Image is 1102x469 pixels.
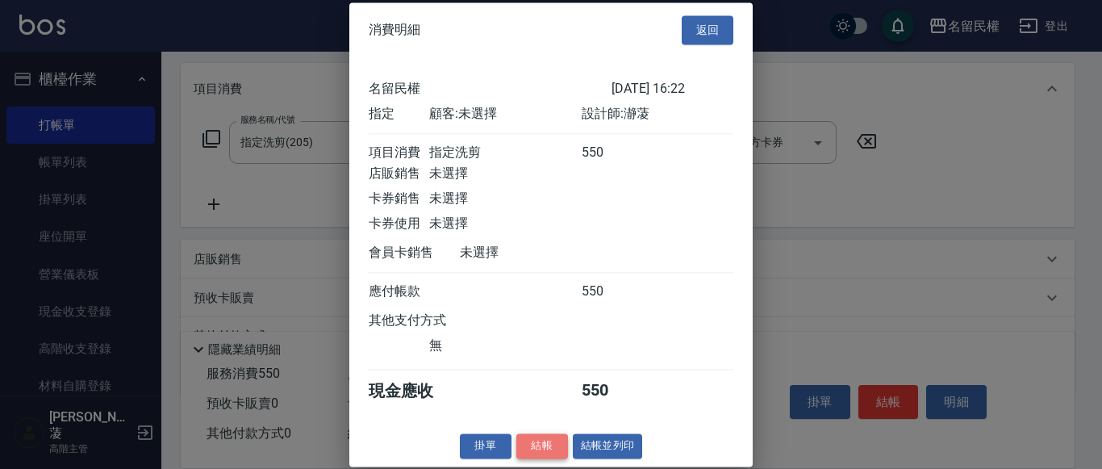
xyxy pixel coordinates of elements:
[582,106,733,123] div: 設計師: 瀞蓤
[429,337,581,354] div: 無
[369,191,429,207] div: 卡券銷售
[369,81,612,98] div: 名留民權
[516,433,568,459] button: 結帳
[429,216,581,232] div: 未選擇
[369,312,490,329] div: 其他支付方式
[582,380,642,402] div: 550
[429,165,581,182] div: 未選擇
[582,144,642,161] div: 550
[429,106,581,123] div: 顧客: 未選擇
[612,81,733,98] div: [DATE] 16:22
[369,245,460,262] div: 會員卡銷售
[573,433,643,459] button: 結帳並列印
[369,144,429,161] div: 項目消費
[369,380,460,402] div: 現金應收
[369,165,429,182] div: 店販銷售
[369,22,420,38] span: 消費明細
[429,191,581,207] div: 未選擇
[369,106,429,123] div: 指定
[429,144,581,161] div: 指定洗剪
[369,216,429,232] div: 卡券使用
[582,283,642,300] div: 550
[460,433,511,459] button: 掛單
[682,15,733,45] button: 返回
[369,283,429,300] div: 應付帳款
[460,245,612,262] div: 未選擇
